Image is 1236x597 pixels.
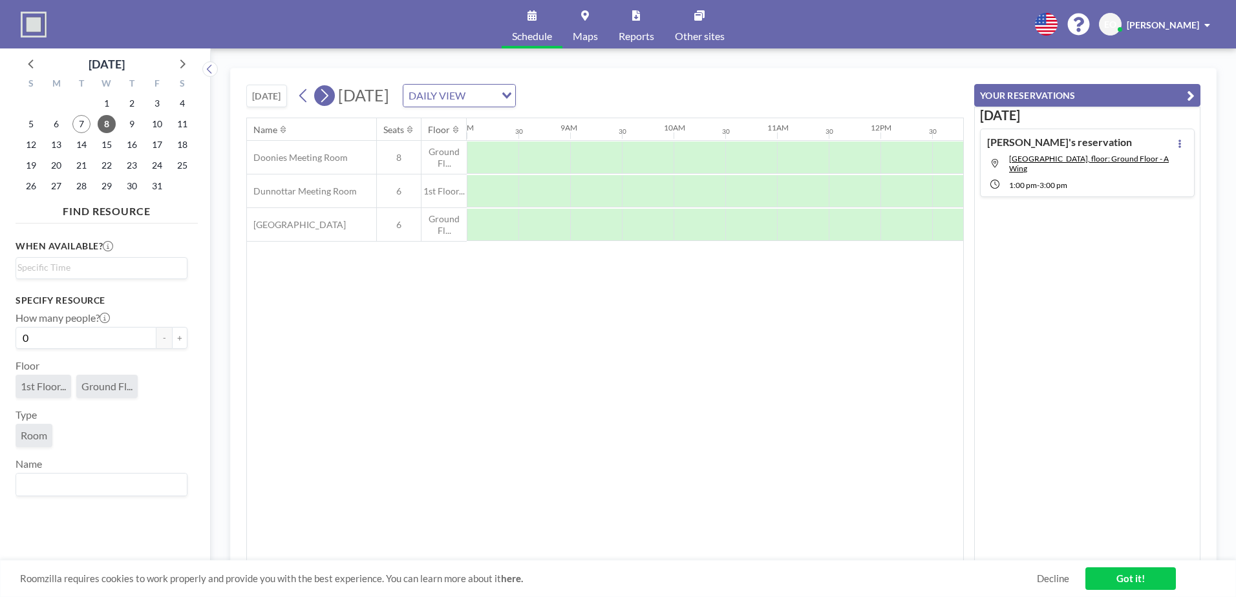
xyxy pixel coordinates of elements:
span: Sunday, October 5, 2025 [22,115,40,133]
div: F [144,76,169,93]
div: 10AM [664,123,685,132]
div: [DATE] [89,55,125,73]
span: EO [1104,19,1116,30]
span: Monday, October 6, 2025 [47,115,65,133]
input: Search for option [17,476,180,493]
span: Saturday, October 25, 2025 [173,156,191,174]
span: Friday, October 24, 2025 [148,156,166,174]
div: Search for option [16,474,187,496]
div: 30 [619,127,626,136]
span: Friday, October 17, 2025 [148,136,166,154]
span: Tuesday, October 14, 2025 [72,136,91,154]
div: W [94,76,120,93]
span: Maps [573,31,598,41]
span: 3:00 PM [1039,180,1067,190]
button: [DATE] [246,85,287,107]
div: S [169,76,195,93]
span: Wednesday, October 1, 2025 [98,94,116,112]
button: + [172,327,187,349]
label: Floor [16,359,39,372]
div: Seats [383,124,404,136]
span: Saturday, October 18, 2025 [173,136,191,154]
div: 11AM [767,123,789,132]
span: Sunday, October 19, 2025 [22,156,40,174]
span: Saturday, October 4, 2025 [173,94,191,112]
span: 6 [377,185,421,197]
span: Ground Fl... [421,213,467,236]
span: Monday, October 27, 2025 [47,177,65,195]
span: Tuesday, October 21, 2025 [72,156,91,174]
span: Thursday, October 23, 2025 [123,156,141,174]
a: Decline [1037,572,1069,585]
span: Wednesday, October 15, 2025 [98,136,116,154]
span: Monday, October 20, 2025 [47,156,65,174]
span: Thursday, October 9, 2025 [123,115,141,133]
span: DAILY VIEW [406,87,468,104]
h4: FIND RESOURCE [16,200,198,218]
span: Thursday, October 16, 2025 [123,136,141,154]
span: Wednesday, October 8, 2025 [98,115,116,133]
span: Other sites [675,31,725,41]
div: Floor [428,124,450,136]
span: [GEOGRAPHIC_DATA] [247,219,346,231]
span: Doonies Meeting Room [247,152,348,163]
label: How many people? [16,311,110,324]
div: 30 [929,127,937,136]
span: Friday, October 3, 2025 [148,94,166,112]
span: Thursday, October 2, 2025 [123,94,141,112]
span: Wednesday, October 22, 2025 [98,156,116,174]
span: 1st Floor... [421,185,467,197]
span: [DATE] [338,85,389,105]
div: T [69,76,94,93]
div: Search for option [16,258,187,277]
h3: [DATE] [980,107,1195,123]
a: here. [501,572,523,584]
a: Got it! [1085,567,1176,590]
span: Dunnottar Meeting Room [247,185,357,197]
div: 30 [722,127,730,136]
div: Search for option [403,85,515,107]
span: Ground Fl... [81,380,133,392]
span: Ground Fl... [421,146,467,169]
button: - [156,327,172,349]
span: 1:00 PM [1009,180,1037,190]
div: 30 [826,127,833,136]
div: 9AM [560,123,577,132]
span: Reports [619,31,654,41]
span: Room [21,429,47,441]
img: organization-logo [21,12,47,37]
span: Wednesday, October 29, 2025 [98,177,116,195]
span: Tuesday, October 28, 2025 [72,177,91,195]
h3: Specify resource [16,295,187,306]
div: 12PM [871,123,891,132]
label: Type [16,408,37,421]
span: [PERSON_NAME] [1127,19,1199,30]
div: T [119,76,144,93]
span: - [1037,180,1039,190]
span: Schedule [512,31,552,41]
input: Search for option [469,87,494,104]
div: 30 [515,127,523,136]
span: 6 [377,219,421,231]
span: 8 [377,152,421,163]
span: Sunday, October 12, 2025 [22,136,40,154]
button: YOUR RESERVATIONS [974,84,1200,107]
span: Monday, October 13, 2025 [47,136,65,154]
div: Name [253,124,277,136]
span: Friday, October 31, 2025 [148,177,166,195]
label: Name [16,457,42,470]
span: Saturday, October 11, 2025 [173,115,191,133]
span: Roomzilla requires cookies to work properly and provide you with the best experience. You can lea... [20,572,1037,585]
span: 1st Floor... [21,380,66,392]
h4: [PERSON_NAME]'s reservation [987,136,1132,149]
span: Loirston Meeting Room, floor: Ground Floor - A Wing [1009,154,1169,173]
span: Thursday, October 30, 2025 [123,177,141,195]
span: Tuesday, October 7, 2025 [72,115,91,133]
input: Search for option [17,260,180,275]
div: S [19,76,44,93]
span: Sunday, October 26, 2025 [22,177,40,195]
div: M [44,76,69,93]
span: Friday, October 10, 2025 [148,115,166,133]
